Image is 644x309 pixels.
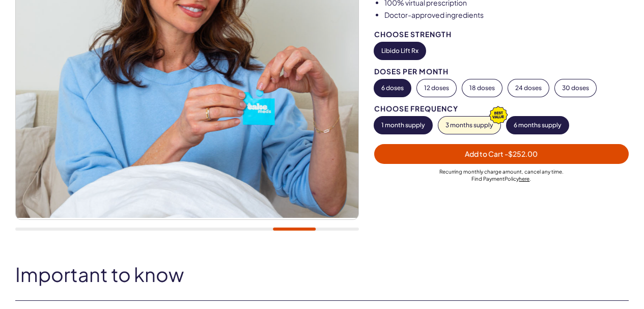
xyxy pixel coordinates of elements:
button: 1 month supply [374,117,432,134]
button: 30 doses [555,79,596,97]
li: Doctor-approved ingredients [384,10,629,20]
span: Add to Cart [465,149,538,158]
a: here [519,176,529,182]
h2: Important to know [15,264,629,285]
button: 18 doses [462,79,502,97]
div: Doses per Month [374,68,629,75]
div: Recurring monthly charge amount , cancel any time. Policy . [374,168,629,182]
button: 6 doses [374,79,411,97]
button: Add to Cart -$252.00 [374,144,629,164]
div: Choose Frequency [374,105,629,113]
span: - $252.00 [505,149,538,158]
button: Libido Lift Rx [374,42,426,60]
button: 24 doses [508,79,549,97]
button: 6 months supply [507,117,569,134]
button: 12 doses [417,79,456,97]
div: Choose Strength [374,31,629,38]
span: Find Payment [471,176,505,182]
button: 3 months supply [438,117,500,134]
